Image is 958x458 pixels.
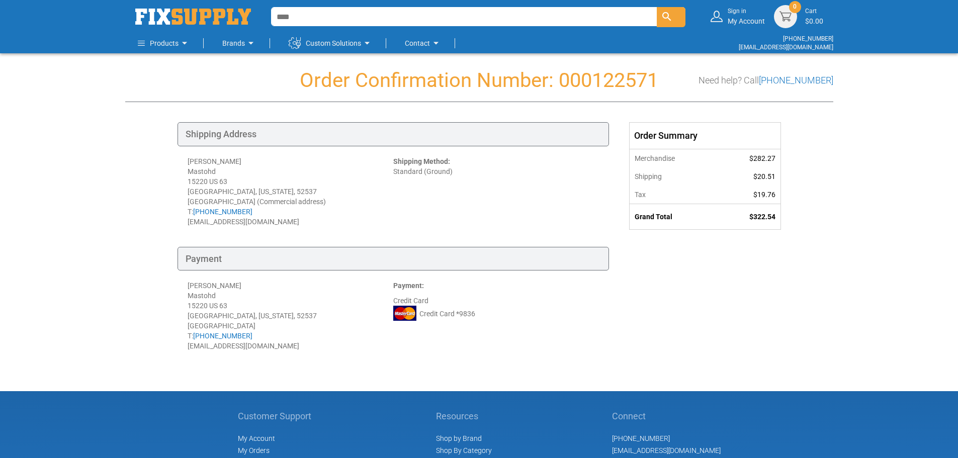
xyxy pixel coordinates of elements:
span: $282.27 [749,154,775,162]
img: MC [393,306,416,321]
span: $0.00 [805,17,823,25]
th: Merchandise [630,149,717,167]
div: [PERSON_NAME] Mastohd 15220 US 63 [GEOGRAPHIC_DATA], [US_STATE], 52537 [GEOGRAPHIC_DATA] (Commerc... [188,156,393,227]
a: Custom Solutions [289,33,373,53]
a: Shop By Category [436,446,492,454]
img: Fix Industrial Supply [135,9,251,25]
h1: Order Confirmation Number: 000122571 [125,69,833,91]
small: Sign in [728,7,765,16]
th: Tax [630,186,717,204]
span: $322.54 [749,213,775,221]
th: Shipping [630,167,717,186]
span: $20.51 [753,172,775,180]
span: 0 [793,3,797,11]
span: Credit Card *9836 [419,309,475,319]
a: [PHONE_NUMBER] [759,75,833,85]
a: [PHONE_NUMBER] [193,208,252,216]
h3: Need help? Call [699,75,833,85]
span: $19.76 [753,191,775,199]
strong: Payment: [393,282,424,290]
div: [PERSON_NAME] Mastohd 15220 US 63 [GEOGRAPHIC_DATA], [US_STATE], 52537 [GEOGRAPHIC_DATA] T: [EMAI... [188,281,393,351]
div: Shipping Address [178,122,609,146]
small: Cart [805,7,823,16]
a: [PHONE_NUMBER] [783,35,833,42]
strong: Grand Total [635,213,672,221]
div: Order Summary [630,123,780,149]
div: My Account [728,7,765,26]
span: My Orders [238,446,270,454]
div: Standard (Ground) [393,156,599,227]
a: Brands [222,33,257,53]
div: Payment [178,247,609,271]
a: [PHONE_NUMBER] [612,434,670,442]
div: Credit Card [393,281,599,351]
a: [PHONE_NUMBER] [193,332,252,340]
span: My Account [238,434,275,442]
a: store logo [135,9,251,25]
a: [EMAIL_ADDRESS][DOMAIN_NAME] [612,446,721,454]
h5: Connect [612,411,721,421]
a: Shop by Brand [436,434,482,442]
h5: Resources [436,411,493,421]
a: [EMAIL_ADDRESS][DOMAIN_NAME] [739,44,833,51]
a: Products [138,33,191,53]
h5: Customer Support [238,411,317,421]
a: Contact [405,33,442,53]
strong: Shipping Method: [393,157,450,165]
